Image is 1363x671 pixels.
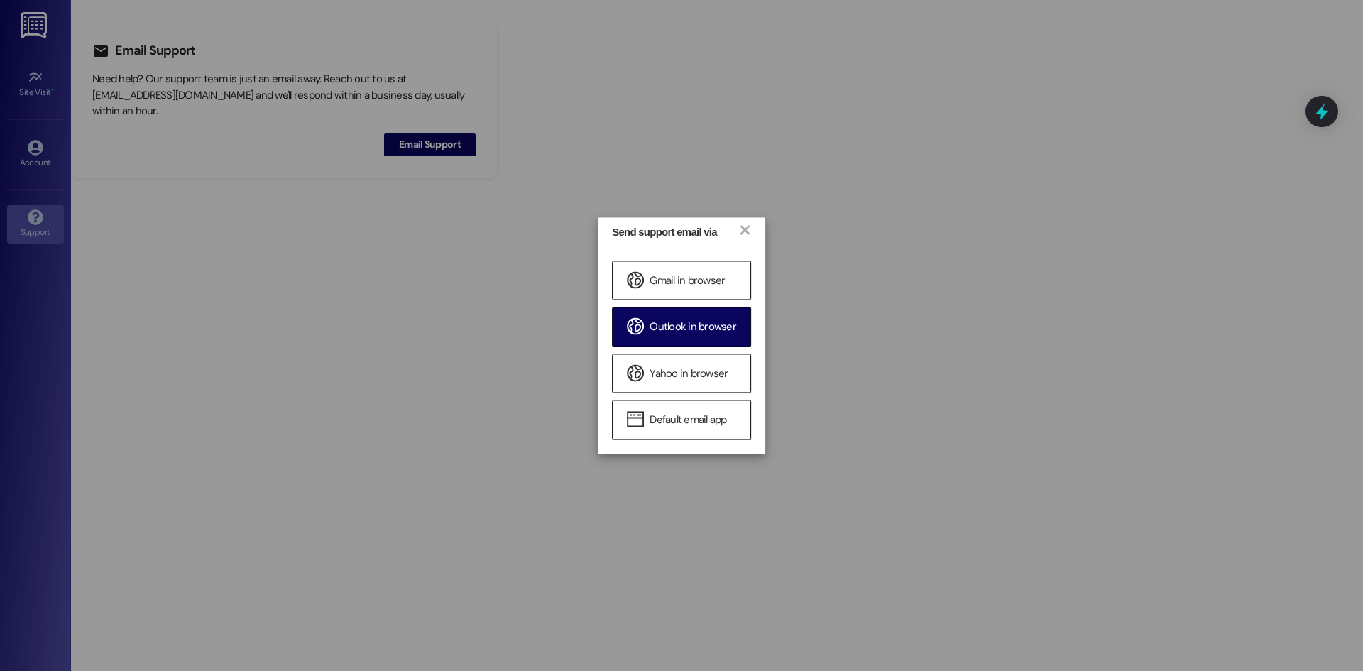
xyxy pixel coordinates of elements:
a: Yahoo in browser [612,354,751,393]
span: Outlook in browser [650,320,736,335]
div: Send support email via [612,224,723,239]
span: Gmail in browser [650,273,725,288]
a: Gmail in browser [612,261,751,300]
a: Default email app [612,400,751,440]
span: Default email app [650,413,726,428]
span: Yahoo in browser [650,366,728,381]
a: Outlook in browser [612,307,751,347]
a: × [738,222,751,236]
